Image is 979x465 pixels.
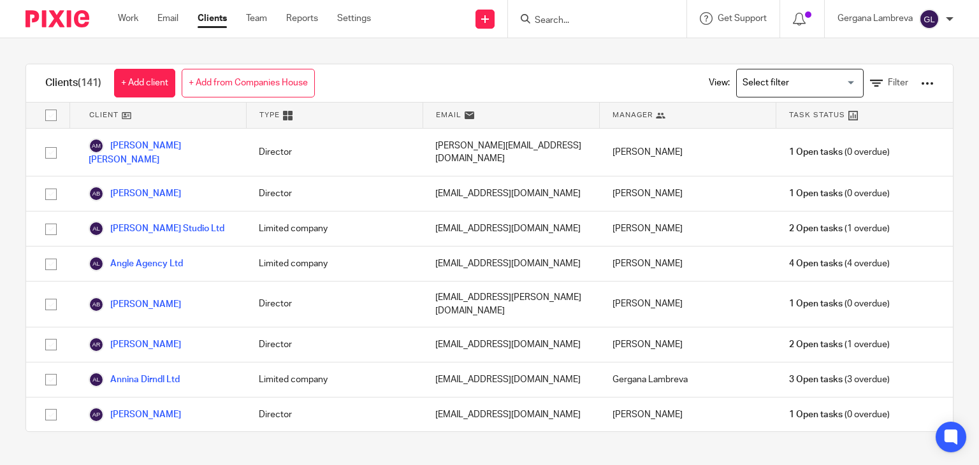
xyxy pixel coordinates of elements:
[789,222,890,235] span: (1 overdue)
[89,138,233,166] a: [PERSON_NAME] [PERSON_NAME]
[888,78,908,87] span: Filter
[838,12,913,25] p: Gergana Lambreva
[89,221,104,236] img: svg%3E
[789,110,845,120] span: Task Status
[78,78,101,88] span: (141)
[789,146,890,159] span: (0 overdue)
[246,397,423,432] div: Director
[789,187,890,200] span: (0 overdue)
[600,176,776,211] div: [PERSON_NAME]
[423,397,599,432] div: [EMAIL_ADDRESS][DOMAIN_NAME]
[246,176,423,211] div: Director
[738,72,856,94] input: Search for option
[89,372,104,387] img: svg%3E
[600,247,776,281] div: [PERSON_NAME]
[789,373,890,386] span: (3 overdue)
[789,408,843,421] span: 1 Open tasks
[789,408,890,421] span: (0 overdue)
[118,12,138,25] a: Work
[736,69,864,97] div: Search for option
[259,110,280,120] span: Type
[39,103,63,127] input: Select all
[246,211,423,246] div: Limited company
[246,327,423,362] div: Director
[45,76,101,90] h1: Clients
[600,327,776,362] div: [PERSON_NAME]
[789,297,890,310] span: (0 overdue)
[157,12,178,25] a: Email
[423,362,599,397] div: [EMAIL_ADDRESS][DOMAIN_NAME]
[789,297,843,310] span: 1 Open tasks
[89,256,104,271] img: svg%3E
[600,397,776,432] div: [PERSON_NAME]
[89,138,104,154] img: svg%3E
[246,282,423,327] div: Director
[89,337,181,352] a: [PERSON_NAME]
[89,407,104,422] img: svg%3E
[600,211,776,246] div: [PERSON_NAME]
[718,14,767,23] span: Get Support
[423,247,599,281] div: [EMAIL_ADDRESS][DOMAIN_NAME]
[246,247,423,281] div: Limited company
[600,282,776,327] div: [PERSON_NAME]
[246,362,423,397] div: Limited company
[789,222,843,235] span: 2 Open tasks
[89,186,181,201] a: [PERSON_NAME]
[89,186,104,201] img: svg%3E
[89,372,180,387] a: Annina Dirndl Ltd
[423,129,599,176] div: [PERSON_NAME][EMAIL_ADDRESS][DOMAIN_NAME]
[919,9,939,29] img: svg%3E
[25,10,89,27] img: Pixie
[533,15,648,27] input: Search
[286,12,318,25] a: Reports
[182,69,315,97] a: + Add from Companies House
[89,407,181,422] a: [PERSON_NAME]
[246,129,423,176] div: Director
[789,257,890,270] span: (4 overdue)
[89,256,183,271] a: Angle Agency Ltd
[789,187,843,200] span: 1 Open tasks
[198,12,227,25] a: Clients
[613,110,653,120] span: Manager
[89,337,104,352] img: svg%3E
[89,221,224,236] a: [PERSON_NAME] Studio Ltd
[789,146,843,159] span: 1 Open tasks
[423,211,599,246] div: [EMAIL_ADDRESS][DOMAIN_NAME]
[600,129,776,176] div: [PERSON_NAME]
[436,110,461,120] span: Email
[423,176,599,211] div: [EMAIL_ADDRESS][DOMAIN_NAME]
[600,362,776,397] div: Gergana Lambreva
[690,64,934,102] div: View:
[789,338,890,351] span: (1 overdue)
[114,69,175,97] a: + Add client
[789,257,843,270] span: 4 Open tasks
[246,12,267,25] a: Team
[337,12,371,25] a: Settings
[89,297,181,312] a: [PERSON_NAME]
[89,110,119,120] span: Client
[89,297,104,312] img: svg%3E
[423,282,599,327] div: [EMAIL_ADDRESS][PERSON_NAME][DOMAIN_NAME]
[789,373,843,386] span: 3 Open tasks
[423,327,599,362] div: [EMAIL_ADDRESS][DOMAIN_NAME]
[789,338,843,351] span: 2 Open tasks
